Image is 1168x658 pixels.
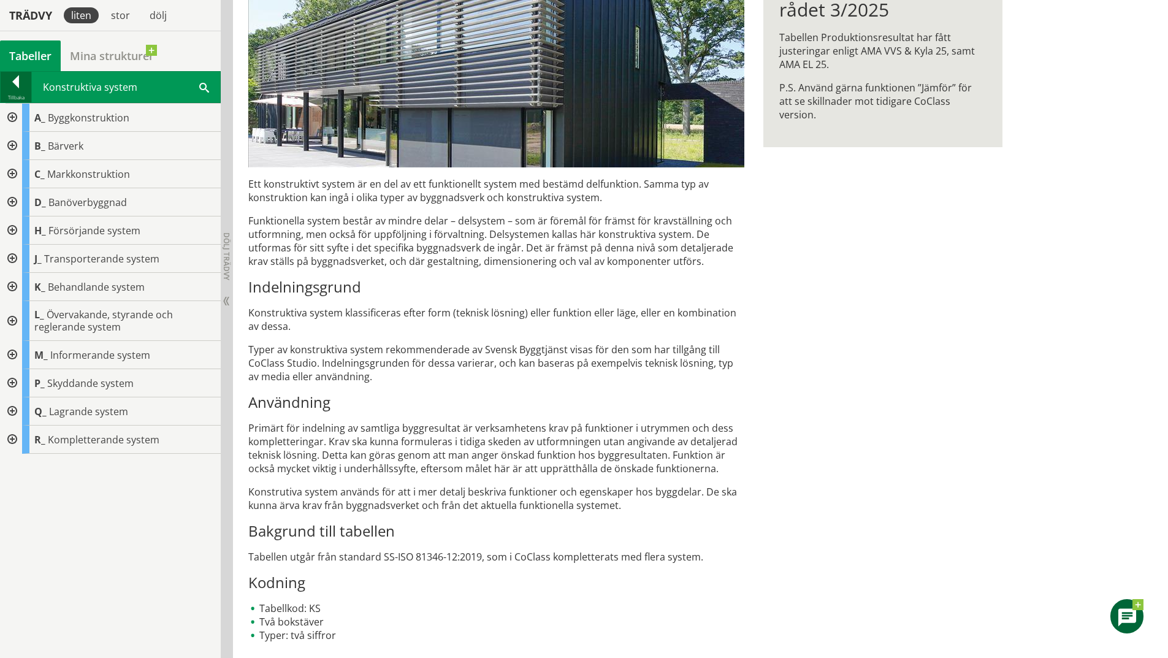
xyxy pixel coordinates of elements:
div: Konstruktiva system [32,72,220,102]
span: Q_ [34,405,47,418]
span: H_ [34,224,46,237]
div: Tillbaka [1,93,31,102]
span: Banöverbyggnad [48,196,127,209]
span: J_ [34,252,42,266]
p: Ett konstruktivt system är en del av ett funktionellt system med bestämd delfunktion. Samma typ a... [248,177,744,204]
span: P_ [34,377,45,390]
span: Markkonstruktion [47,167,130,181]
h3: Bakgrund till tabellen [248,522,744,540]
p: Funktionella system består av mindre delar – delsystem – som är föremål för främst för krav­ställ... [248,214,744,268]
p: Konstrutiva system används för att i mer detalj beskriva funktioner och egenskaper hos byggdelar.... [248,485,744,512]
h3: Kodning [248,573,744,592]
span: D_ [34,196,46,209]
span: Lagrande system [49,405,128,418]
h3: Användning [248,393,744,411]
p: Konstruktiva system klassificeras efter form (teknisk lösning) eller funktion eller läge, eller e... [248,306,744,333]
span: R_ [34,433,45,446]
span: K_ [34,280,45,294]
span: Kompletterande system [48,433,159,446]
div: dölj [142,7,174,23]
span: Övervakande, styrande och reglerande system [34,308,173,334]
div: Tabellen utgår från standard SS-ISO 81346-12:2019, som i CoClass kompletterats med flera system. [248,177,744,642]
p: Primärt för indelning av samtliga byggresultat är verksamhetens krav på funktioner i ut­rym­men o... [248,421,744,475]
a: Mina strukturer [61,40,163,71]
span: Behandlande system [48,280,145,294]
div: stor [104,7,137,23]
h3: Indelningsgrund [248,278,744,296]
span: Transporterande system [44,252,159,266]
span: B_ [34,139,45,153]
span: Skyddande system [47,377,134,390]
li: Två bokstäver [248,615,744,629]
span: A_ [34,111,45,124]
span: Byggkonstruktion [48,111,129,124]
span: C_ [34,167,45,181]
span: Bärverk [48,139,83,153]
span: Försörjande system [48,224,140,237]
p: Typer av konstruktiva system rekommenderade av Svensk Byggtjänst visas för den som har tillgång t... [248,343,744,383]
p: Tabellen Produktionsresultat har fått justeringar enligt AMA VVS & Kyla 25, samt AMA EL 25. [779,31,986,71]
li: Typer: två siffror [248,629,744,642]
span: M_ [34,348,48,362]
p: P.S. Använd gärna funktionen ”Jämför” för att se skillnader mot tidigare CoClass version. [779,81,986,121]
span: L_ [34,308,44,321]
div: Trädvy [2,9,59,22]
span: Dölj trädvy [221,232,232,280]
span: Informerande system [50,348,150,362]
li: Tabellkod: KS [248,602,744,615]
div: liten [64,7,99,23]
span: Sök i tabellen [199,80,209,93]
